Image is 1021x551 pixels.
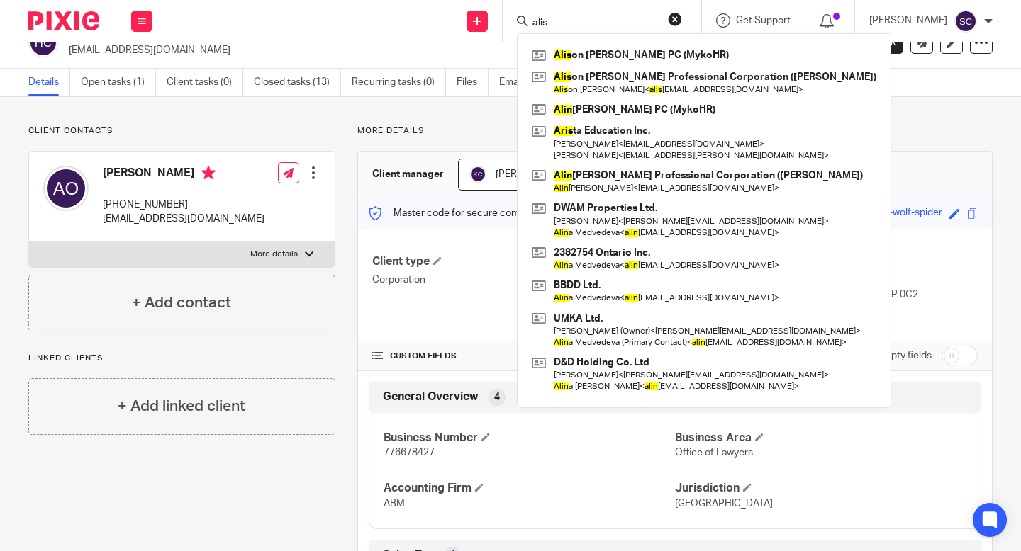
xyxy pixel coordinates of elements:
[496,169,574,179] span: [PERSON_NAME]
[81,69,156,96] a: Open tasks (1)
[28,11,99,30] img: Pixie
[675,431,966,445] h4: Business Area
[132,292,231,314] h4: + Add contact
[383,390,478,404] span: General Overview
[457,69,489,96] a: Files
[384,499,405,509] span: ABM
[675,481,966,496] h4: Jurisdiction
[43,166,89,211] img: svg%3E
[28,69,70,96] a: Details
[372,167,444,181] h3: Client manager
[384,481,675,496] h4: Accounting Firm
[167,69,243,96] a: Client tasks (0)
[118,395,245,417] h4: + Add linked client
[254,69,341,96] a: Closed tasks (13)
[736,16,791,25] span: Get Support
[469,166,486,183] img: svg%3E
[28,125,335,137] p: Client contacts
[372,273,675,287] p: Corporation
[494,390,500,404] span: 4
[954,10,977,33] img: svg%3E
[69,43,800,57] p: [EMAIL_ADDRESS][DOMAIN_NAME]
[103,198,264,212] p: [PHONE_NUMBER]
[103,212,264,226] p: [EMAIL_ADDRESS][DOMAIN_NAME]
[28,353,335,364] p: Linked clients
[352,69,446,96] a: Recurring tasks (0)
[250,249,298,260] p: More details
[675,499,773,509] span: [GEOGRAPHIC_DATA]
[531,17,659,30] input: Search
[668,12,682,26] button: Clear
[499,69,539,96] a: Emails
[384,448,435,458] span: 776678427
[372,254,675,269] h4: Client type
[869,13,947,28] p: [PERSON_NAME]
[357,125,993,137] p: More details
[103,166,264,183] h4: [PERSON_NAME]
[675,448,753,458] span: Office of Lawyers
[201,166,216,180] i: Primary
[369,206,613,220] p: Master code for secure communications and files
[372,351,675,362] h4: CUSTOM FIELDS
[384,431,675,445] h4: Business Number
[28,28,58,57] img: svg%3E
